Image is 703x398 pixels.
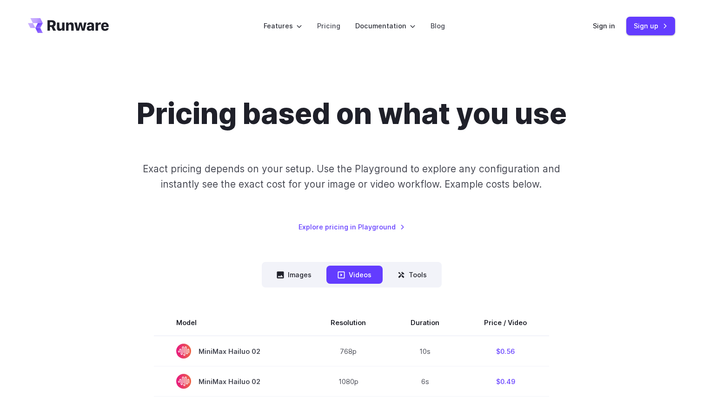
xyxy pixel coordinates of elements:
td: 6s [388,366,462,397]
label: Documentation [355,20,416,31]
a: Blog [431,20,445,31]
td: $0.56 [462,336,549,366]
a: Explore pricing in Playground [298,222,405,232]
p: Exact pricing depends on your setup. Use the Playground to explore any configuration and instantl... [125,161,578,192]
span: MiniMax Hailuo 02 [176,344,286,359]
button: Videos [326,266,383,284]
td: $0.49 [462,366,549,397]
a: Pricing [317,20,340,31]
th: Price / Video [462,310,549,336]
button: Images [265,266,323,284]
span: MiniMax Hailuo 02 [176,374,286,389]
td: 10s [388,336,462,366]
th: Resolution [308,310,388,336]
h1: Pricing based on what you use [137,97,567,131]
th: Duration [388,310,462,336]
a: Sign in [593,20,615,31]
a: Sign up [626,17,675,35]
a: Go to / [28,18,109,33]
td: 1080p [308,366,388,397]
button: Tools [386,266,438,284]
label: Features [264,20,302,31]
td: 768p [308,336,388,366]
th: Model [154,310,308,336]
